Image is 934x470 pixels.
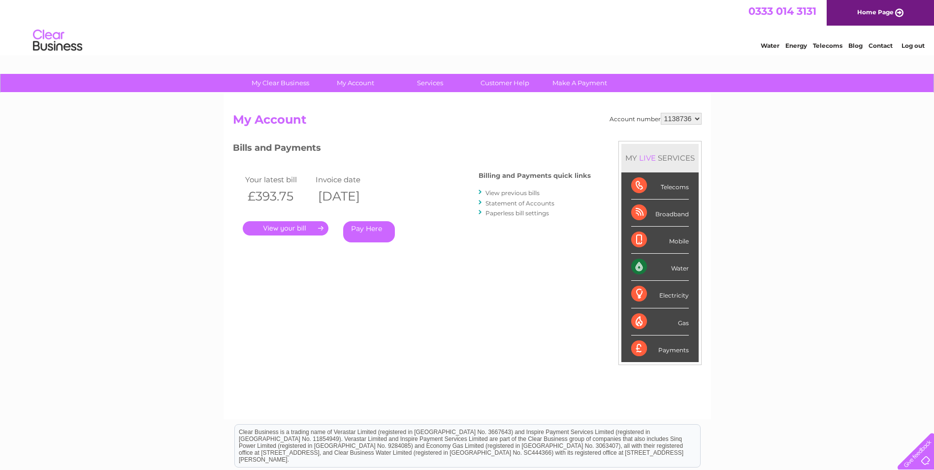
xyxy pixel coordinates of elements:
[902,42,925,49] a: Log out
[243,173,314,186] td: Your latest bill
[631,172,689,200] div: Telecoms
[233,141,591,158] h3: Bills and Payments
[343,221,395,242] a: Pay Here
[479,172,591,179] h4: Billing and Payments quick links
[485,200,554,207] a: Statement of Accounts
[748,5,816,17] a: 0333 014 3131
[637,153,658,163] div: LIVE
[539,74,620,92] a: Make A Payment
[631,200,689,227] div: Broadband
[32,26,83,56] img: logo.png
[313,186,384,206] th: [DATE]
[631,281,689,308] div: Electricity
[243,221,328,235] a: .
[464,74,546,92] a: Customer Help
[233,113,702,132] h2: My Account
[631,254,689,281] div: Water
[813,42,842,49] a: Telecoms
[631,227,689,254] div: Mobile
[485,189,540,197] a: View previous bills
[485,209,549,217] a: Paperless bill settings
[631,308,689,336] div: Gas
[631,336,689,362] div: Payments
[610,113,702,125] div: Account number
[240,74,321,92] a: My Clear Business
[785,42,807,49] a: Energy
[621,144,699,172] div: MY SERVICES
[243,186,314,206] th: £393.75
[315,74,396,92] a: My Account
[848,42,863,49] a: Blog
[235,5,700,48] div: Clear Business is a trading name of Verastar Limited (registered in [GEOGRAPHIC_DATA] No. 3667643...
[761,42,779,49] a: Water
[389,74,471,92] a: Services
[313,173,384,186] td: Invoice date
[869,42,893,49] a: Contact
